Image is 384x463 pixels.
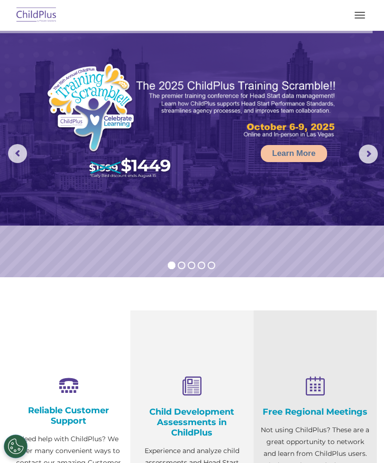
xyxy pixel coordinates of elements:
button: Cookies Settings [4,435,27,458]
h4: Child Development Assessments in ChildPlus [137,407,247,438]
img: ChildPlus by Procare Solutions [14,4,59,27]
a: Learn More [261,145,327,162]
iframe: Chat Widget [224,361,384,463]
h4: Reliable Customer Support [14,405,123,426]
